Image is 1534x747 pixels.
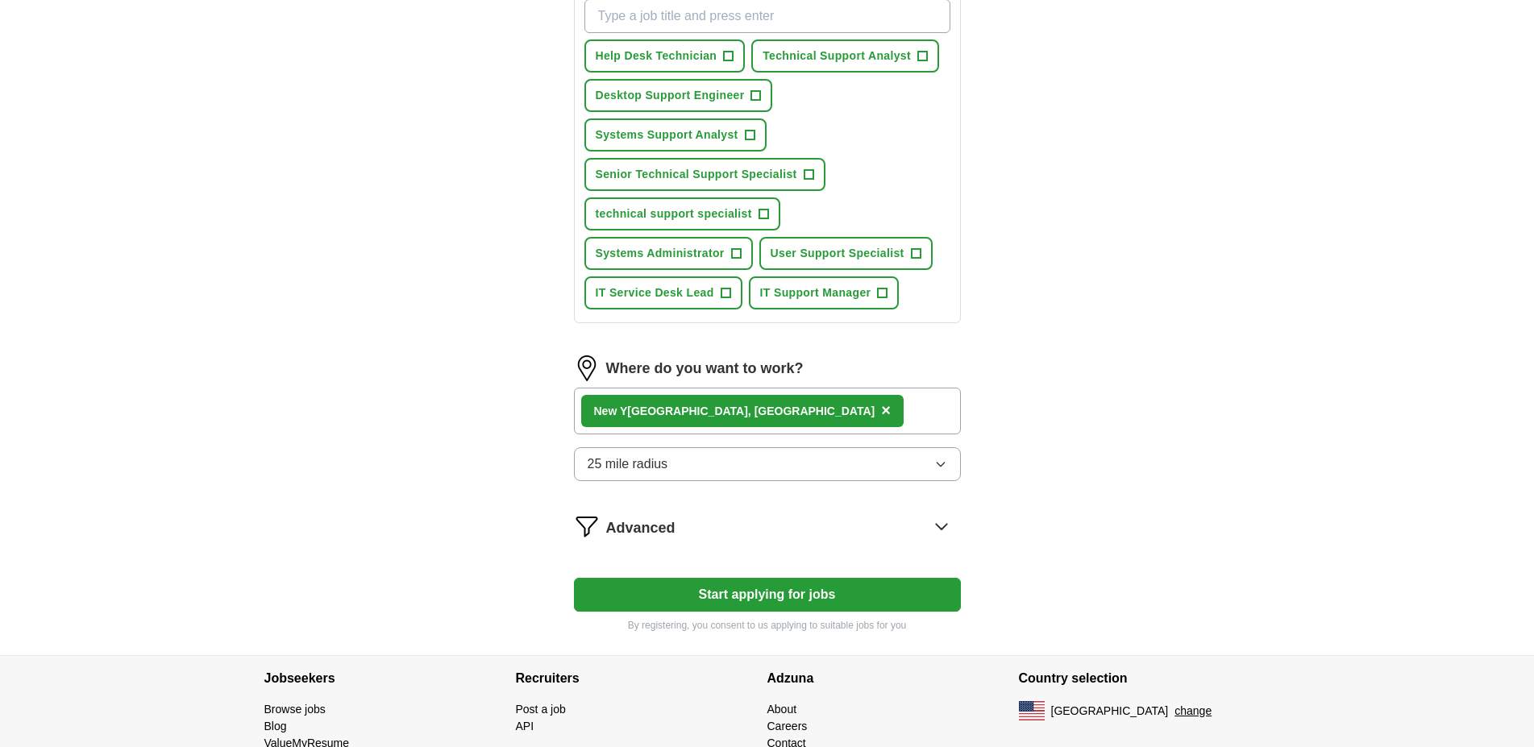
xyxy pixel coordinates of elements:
[1019,656,1270,701] h4: Country selection
[760,284,871,301] span: IT Support Manager
[767,720,808,732] a: Careers
[596,87,745,104] span: Desktop Support Engineer
[763,48,911,64] span: Technical Support Analyst
[516,703,566,716] a: Post a job
[516,720,534,732] a: API
[596,284,714,301] span: IT Service Desk Lead
[771,245,904,262] span: User Support Specialist
[584,79,773,112] button: Desktop Support Engineer
[584,39,746,73] button: Help Desk Technician
[594,403,875,420] div: [GEOGRAPHIC_DATA], [GEOGRAPHIC_DATA]
[584,197,780,230] button: technical support specialist
[596,166,797,183] span: Senior Technical Support Specialist
[881,401,891,419] span: ×
[881,399,891,423] button: ×
[759,237,933,270] button: User Support Specialist
[1174,703,1212,720] button: change
[264,720,287,732] a: Blog
[1051,703,1169,720] span: [GEOGRAPHIC_DATA]
[596,205,752,222] span: technical support specialist
[264,703,326,716] a: Browse jobs
[584,276,742,309] button: IT Service Desk Lead
[751,39,939,73] button: Technical Support Analyst
[574,447,961,481] button: 25 mile radius
[606,517,676,539] span: Advanced
[606,358,804,380] label: Where do you want to work?
[749,276,900,309] button: IT Support Manager
[574,355,600,381] img: location.png
[596,245,725,262] span: Systems Administrator
[574,618,961,633] p: By registering, you consent to us applying to suitable jobs for you
[596,48,717,64] span: Help Desk Technician
[1019,701,1045,720] img: US flag
[588,454,668,474] span: 25 mile radius
[594,405,628,417] strong: New Y
[596,127,738,143] span: Systems Support Analyst
[574,578,961,612] button: Start applying for jobs
[584,158,825,191] button: Senior Technical Support Specialist
[584,118,767,151] button: Systems Support Analyst
[584,237,753,270] button: Systems Administrator
[767,703,797,716] a: About
[574,513,600,539] img: filter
